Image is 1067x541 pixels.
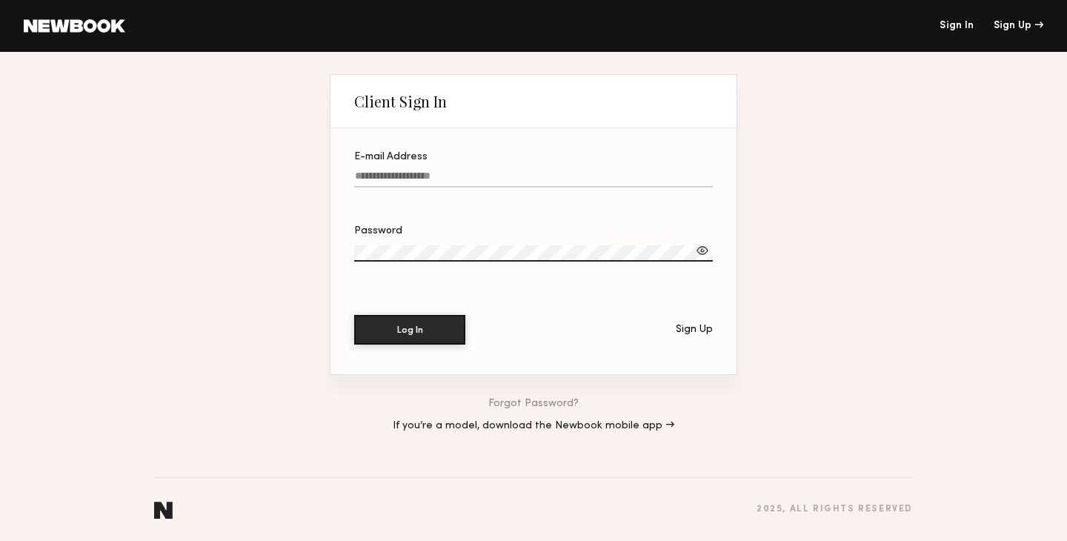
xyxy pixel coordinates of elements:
button: Log In [354,315,465,345]
a: If you’re a model, download the Newbook mobile app → [393,421,674,431]
a: Forgot Password? [488,399,579,409]
a: Sign In [940,21,974,31]
div: Sign Up [676,325,713,335]
div: Client Sign In [354,93,447,110]
input: Password [354,245,713,262]
div: Password [354,226,713,236]
input: E-mail Address [354,170,713,187]
div: E-mail Address [354,152,713,162]
div: 2025 , all rights reserved [757,505,913,514]
div: Sign Up [994,21,1043,31]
